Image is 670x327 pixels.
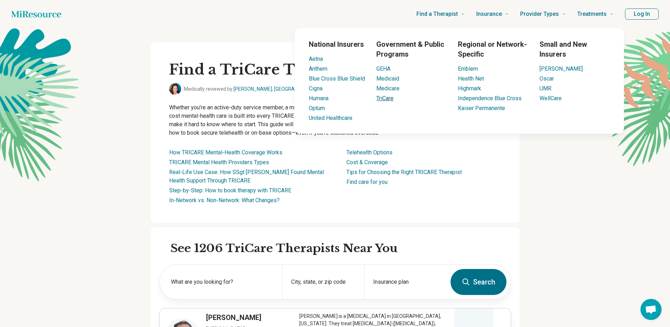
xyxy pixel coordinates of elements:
[309,65,327,72] a: Anthem
[625,8,659,20] button: Log In
[458,85,481,92] a: Highmark
[11,7,61,21] a: Home page
[416,9,458,19] span: Find a Therapist
[376,65,390,72] a: GEHA
[346,159,388,166] a: Cost & Coverage
[376,85,400,92] a: Medicare
[309,75,365,82] a: Blue Cross Blue Shield
[309,105,325,111] a: Optum
[309,56,323,62] a: Aetna
[476,9,502,19] span: Insurance
[640,299,662,320] div: Open chat
[540,39,610,59] h3: Small and New Insurers
[458,65,478,72] a: Emblem
[169,60,501,79] h1: Find a TriCare Therapist
[309,95,328,102] a: Humana
[458,105,505,111] a: Kaiser Permanente
[169,169,324,184] a: Real-Life Use Case: How SSgt [PERSON_NAME] Found Mental Health Support Through TRICARE
[376,39,447,59] h3: Government & Public Programs
[458,75,484,82] a: Health Net
[234,86,322,92] a: [PERSON_NAME], [GEOGRAPHIC_DATA]
[451,269,506,295] button: Search
[309,39,365,49] h3: National Insurers
[169,187,291,194] a: Step-by-Step: How to book therapy with TRICARE
[171,278,274,286] label: What are you looking for?
[171,241,511,256] h2: See 1206 TriCare Therapists Near You
[309,85,323,92] a: Cigna
[540,85,551,92] a: UMR
[540,65,583,72] a: [PERSON_NAME]
[346,179,388,185] a: Find care for you
[253,28,666,134] div: Insurance
[540,95,562,102] a: WellCare
[169,197,280,204] a: In-Network vs. Non-Network: What Changes?
[376,95,394,102] a: TriCare
[169,159,269,166] a: TRICARE Mental Health Providers Types
[346,169,462,175] a: Tips for Choosing the Right TRICARE Therapist
[184,85,343,93] span: Medically reviewed by
[577,9,607,19] span: Treatments
[169,103,501,137] p: Whether you’re an active-duty service member, a military spouse juggling deployments, or a retire...
[376,75,399,82] a: Medicaid
[346,149,393,156] a: Telehealth Options
[309,115,352,121] a: United Healthcare
[540,75,554,82] a: Oscar
[520,9,559,19] span: Provider Types
[169,149,282,156] a: How TRICARE Mental-Health Coverage Works
[458,39,528,59] h3: Regional or Network-Specific
[458,95,522,102] a: Independence Blue Cross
